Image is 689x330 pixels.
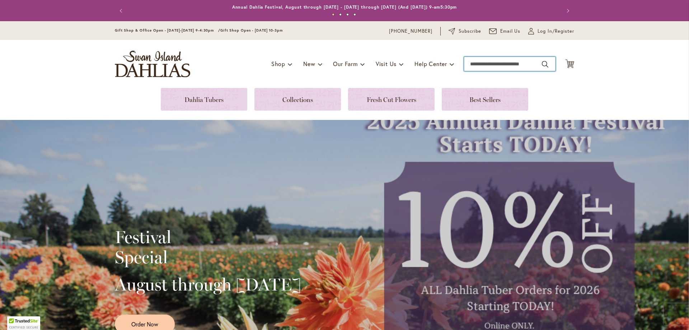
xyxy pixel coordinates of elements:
span: Log In/Register [538,28,574,35]
button: Next [560,4,574,18]
span: New [303,60,315,68]
span: Subscribe [459,28,481,35]
button: 4 of 4 [353,13,356,16]
a: Subscribe [449,28,481,35]
button: Previous [115,4,129,18]
a: Log In/Register [528,28,574,35]
h2: August through [DATE] [115,274,301,294]
span: Shop [271,60,285,68]
a: [PHONE_NUMBER] [389,28,432,35]
span: Email Us [500,28,521,35]
span: Our Farm [333,60,357,68]
a: store logo [115,51,190,77]
button: 2 of 4 [339,13,342,16]
button: 1 of 4 [332,13,334,16]
span: Help Center [414,60,447,68]
button: 3 of 4 [346,13,349,16]
span: Gift Shop & Office Open - [DATE]-[DATE] 9-4:30pm / [115,28,220,33]
h2: Festival Special [115,227,301,267]
a: Annual Dahlia Festival, August through [DATE] - [DATE] through [DATE] (And [DATE]) 9-am5:30pm [232,4,457,10]
span: Gift Shop Open - [DATE] 10-3pm [220,28,283,33]
a: Email Us [489,28,521,35]
span: Visit Us [376,60,397,68]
